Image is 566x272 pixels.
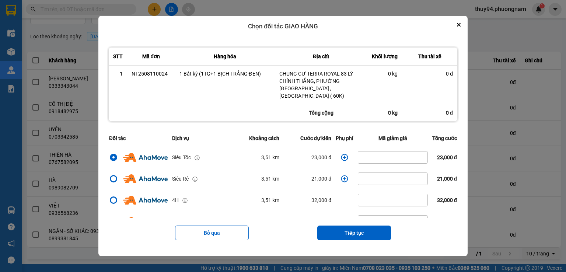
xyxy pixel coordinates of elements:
[275,104,367,121] div: Tổng cộng
[282,130,333,147] th: Cước dự kiến
[230,147,282,168] td: 3,51 km
[333,130,356,147] th: Phụ phí
[317,226,391,240] button: Tiếp tục
[172,196,179,204] div: 4H
[123,174,168,183] img: Ahamove
[282,168,333,189] td: 21,000 đ
[230,189,282,211] td: 3,51 km
[454,20,463,29] button: Close
[123,153,168,162] img: Ahamove
[367,104,402,121] div: 0 kg
[113,52,123,61] div: STT
[179,52,270,61] div: Hàng hóa
[107,130,170,147] th: Đối tác
[230,211,282,232] td: 3,51 km
[437,154,457,160] span: 23,000 đ
[430,130,459,147] th: Tổng cước
[123,196,168,205] img: Ahamove
[282,211,333,232] td: 20,000 đ
[279,70,363,100] div: CHUNG CƯ TERRA ROYAL 83 LÝ CHÍNH THẮNG, PHƯỜNG [GEOGRAPHIC_DATA] , [GEOGRAPHIC_DATA] ( 60K)
[123,217,168,226] img: Ahamove
[230,168,282,189] td: 3,51 km
[175,226,249,240] button: Bỏ qua
[98,16,468,37] div: Chọn đối tác GIAO HÀNG
[356,130,430,147] th: Mã giảm giá
[172,217,179,226] div: 2H
[282,189,333,211] td: 32,000 đ
[132,70,171,77] div: NT2508110024
[132,52,171,61] div: Mã đơn
[113,70,123,77] div: 1
[406,70,453,77] div: 0 đ
[179,70,270,77] div: 1 Bất kỳ (1TG+1 BỊCH TRẮNG ĐEN)
[371,52,398,61] div: Khối lượng
[98,16,468,256] div: dialog
[279,52,363,61] div: Địa chỉ
[172,153,191,161] div: Siêu Tốc
[230,130,282,147] th: Khoảng cách
[172,175,189,183] div: Siêu Rẻ
[282,147,333,168] td: 23,000 đ
[406,52,453,61] div: Thu tài xế
[371,70,398,77] div: 0 kg
[170,130,230,147] th: Dịch vụ
[402,104,457,121] div: 0 đ
[437,197,457,203] span: 32,000 đ
[437,176,457,182] span: 21,000 đ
